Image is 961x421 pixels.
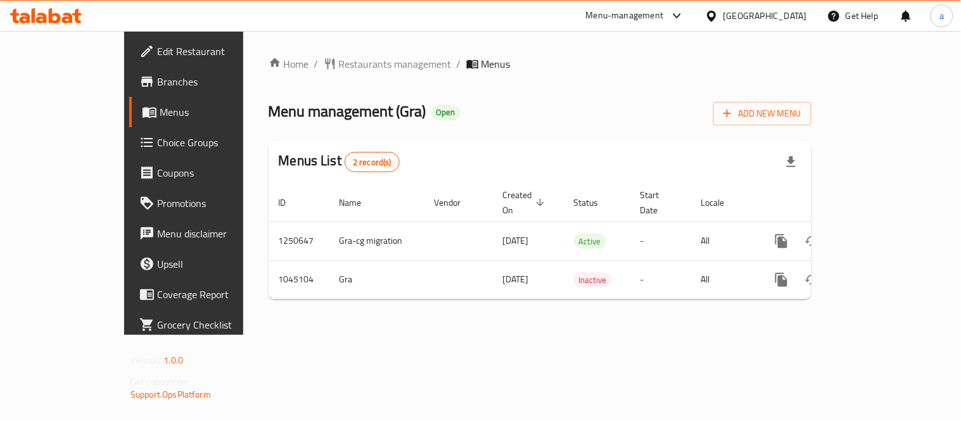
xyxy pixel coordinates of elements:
[723,9,807,23] div: [GEOGRAPHIC_DATA]
[157,165,274,180] span: Coupons
[630,222,691,260] td: -
[269,222,329,260] td: 1250647
[640,187,676,218] span: Start Date
[129,310,284,340] a: Grocery Checklist
[345,152,400,172] div: Total records count
[939,9,944,23] span: a
[503,232,529,249] span: [DATE]
[701,195,741,210] span: Locale
[574,195,615,210] span: Status
[776,147,806,177] div: Export file
[157,196,274,211] span: Promotions
[431,105,461,120] div: Open
[129,218,284,249] a: Menu disclaimer
[129,36,284,66] a: Edit Restaurant
[129,66,284,97] a: Branches
[129,249,284,279] a: Upsell
[130,352,162,368] span: Version:
[157,317,274,332] span: Grocery Checklist
[574,272,612,287] div: Inactive
[157,44,274,59] span: Edit Restaurant
[723,106,801,122] span: Add New Menu
[574,234,606,249] span: Active
[329,260,424,299] td: Gra
[269,260,329,299] td: 1045104
[314,56,319,72] li: /
[340,195,378,210] span: Name
[503,187,549,218] span: Created On
[339,56,452,72] span: Restaurants management
[457,56,461,72] li: /
[586,8,664,23] div: Menu-management
[129,158,284,188] a: Coupons
[329,222,424,260] td: Gra-cg migration
[129,188,284,218] a: Promotions
[129,97,284,127] a: Menus
[574,273,612,287] span: Inactive
[269,97,426,125] span: Menu management ( Gra )
[279,195,303,210] span: ID
[157,256,274,272] span: Upsell
[797,226,827,256] button: Change Status
[630,260,691,299] td: -
[756,184,898,222] th: Actions
[163,352,183,368] span: 1.0.0
[503,271,529,287] span: [DATE]
[435,195,478,210] span: Vendor
[691,222,756,260] td: All
[269,56,811,72] nav: breadcrumb
[279,151,400,172] h2: Menus List
[767,226,797,256] button: more
[797,265,827,295] button: Change Status
[157,226,274,241] span: Menu disclaimer
[269,184,898,299] table: enhanced table
[691,260,756,299] td: All
[160,104,274,120] span: Menus
[269,56,309,72] a: Home
[324,56,452,72] a: Restaurants management
[157,135,274,150] span: Choice Groups
[713,102,811,125] button: Add New Menu
[431,107,461,118] span: Open
[481,56,511,72] span: Menus
[130,386,211,403] a: Support.OpsPlatform
[767,265,797,295] button: more
[129,279,284,310] a: Coverage Report
[130,374,189,390] span: Get support on:
[157,287,274,302] span: Coverage Report
[157,74,274,89] span: Branches
[129,127,284,158] a: Choice Groups
[345,156,399,168] span: 2 record(s)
